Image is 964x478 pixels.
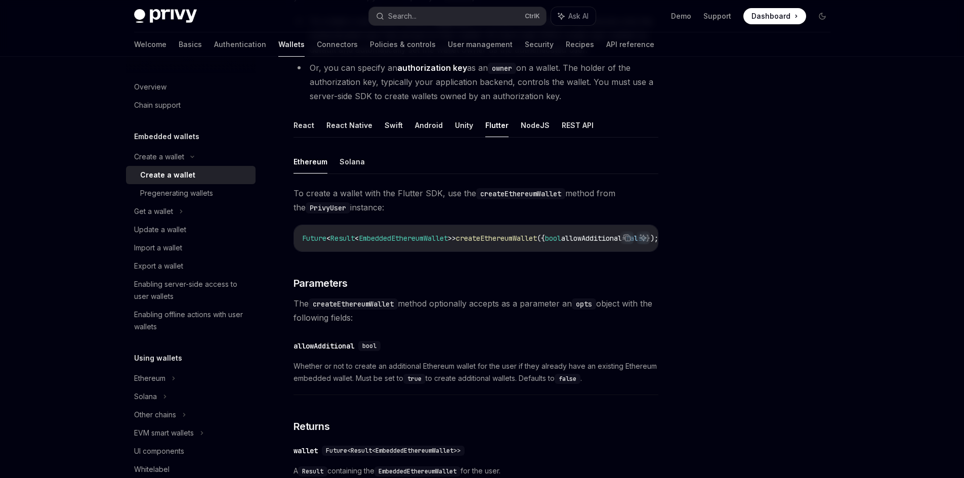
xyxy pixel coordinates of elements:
code: createEthereumWallet [476,188,565,199]
span: bool [545,234,561,243]
a: Demo [671,11,691,21]
div: allowAdditional [294,341,354,351]
span: allowAdditional [561,234,622,243]
button: REST API [562,113,594,137]
div: Ethereum [134,372,165,384]
a: Policies & controls [370,32,436,57]
code: false [555,374,580,384]
code: createEthereumWallet [309,298,398,310]
span: ({ [537,234,545,243]
button: Ask AI [637,231,650,244]
div: Chain support [134,99,181,111]
span: >> [448,234,456,243]
a: UI components [126,442,256,460]
span: Whether or not to create an additional Ethereum wallet for the user if they already have an exist... [294,360,658,384]
a: Enabling offline actions with user wallets [126,306,256,336]
button: Ask AI [551,7,596,25]
button: Copy the contents from the code block [620,231,634,244]
span: bool [362,342,376,350]
h5: Embedded wallets [134,131,199,143]
div: Export a wallet [134,260,183,272]
a: Recipes [566,32,594,57]
code: PrivyUser [306,202,350,213]
button: Search...CtrlK [369,7,546,25]
div: Create a wallet [140,169,195,181]
div: Other chains [134,409,176,421]
a: Security [525,32,554,57]
span: < [326,234,330,243]
a: Wallets [278,32,305,57]
a: Dashboard [743,8,806,24]
li: Or, you can specify an as an on a wallet. The holder of the authorization key, typically your app... [294,61,658,103]
strong: authorization key [397,63,467,73]
button: Solana [340,150,365,173]
span: Dashboard [751,11,790,21]
a: User management [448,32,513,57]
code: opts [572,298,596,310]
div: wallet [294,446,318,456]
button: Toggle dark mode [814,8,830,24]
span: Future [302,234,326,243]
button: Flutter [485,113,509,137]
a: Export a wallet [126,257,256,275]
div: EVM smart wallets [134,427,194,439]
div: Enabling offline actions with user wallets [134,309,249,333]
span: createEthereumWallet [456,234,537,243]
span: EmbeddedEthereumWallet [359,234,448,243]
code: true [403,374,426,384]
div: Create a wallet [134,151,184,163]
a: Create a wallet [126,166,256,184]
span: Ask AI [568,11,589,21]
span: The method optionally accepts as a parameter an object with the following fields: [294,296,658,325]
span: < [355,234,359,243]
div: Get a wallet [134,205,173,218]
div: Solana [134,390,157,403]
div: Enabling server-side access to user wallets [134,278,249,302]
div: Search... [388,10,416,22]
div: Overview [134,81,166,93]
button: React Native [326,113,372,137]
span: }); [646,234,658,243]
div: UI components [134,445,184,457]
span: To create a wallet with the Flutter SDK, use the method from the instance: [294,186,658,214]
a: Enabling server-side access to user wallets [126,275,256,306]
code: Result [298,466,327,476]
a: Connectors [317,32,358,57]
a: API reference [606,32,654,57]
span: Future<Result<EmbeddedEthereumWallet>> [326,447,460,455]
span: Result [330,234,355,243]
code: EmbeddedEthereumWallet [374,466,460,476]
span: Returns [294,419,330,433]
button: React [294,113,314,137]
button: Unity [455,113,473,137]
button: Android [415,113,443,137]
div: Import a wallet [134,242,182,254]
div: Whitelabel [134,463,170,475]
button: Swift [385,113,403,137]
h5: Using wallets [134,352,182,364]
button: Ethereum [294,150,327,173]
a: Basics [179,32,202,57]
a: Pregenerating wallets [126,184,256,202]
button: NodeJS [521,113,550,137]
a: Chain support [126,96,256,114]
code: owner [488,63,516,74]
div: Update a wallet [134,224,186,236]
img: dark logo [134,9,197,23]
span: Parameters [294,276,348,290]
a: Overview [126,78,256,96]
span: A containing the for the user. [294,465,658,477]
span: Ctrl K [525,12,540,20]
a: Update a wallet [126,221,256,239]
a: Support [703,11,731,21]
a: Import a wallet [126,239,256,257]
div: Pregenerating wallets [140,187,213,199]
a: Welcome [134,32,166,57]
a: Authentication [214,32,266,57]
